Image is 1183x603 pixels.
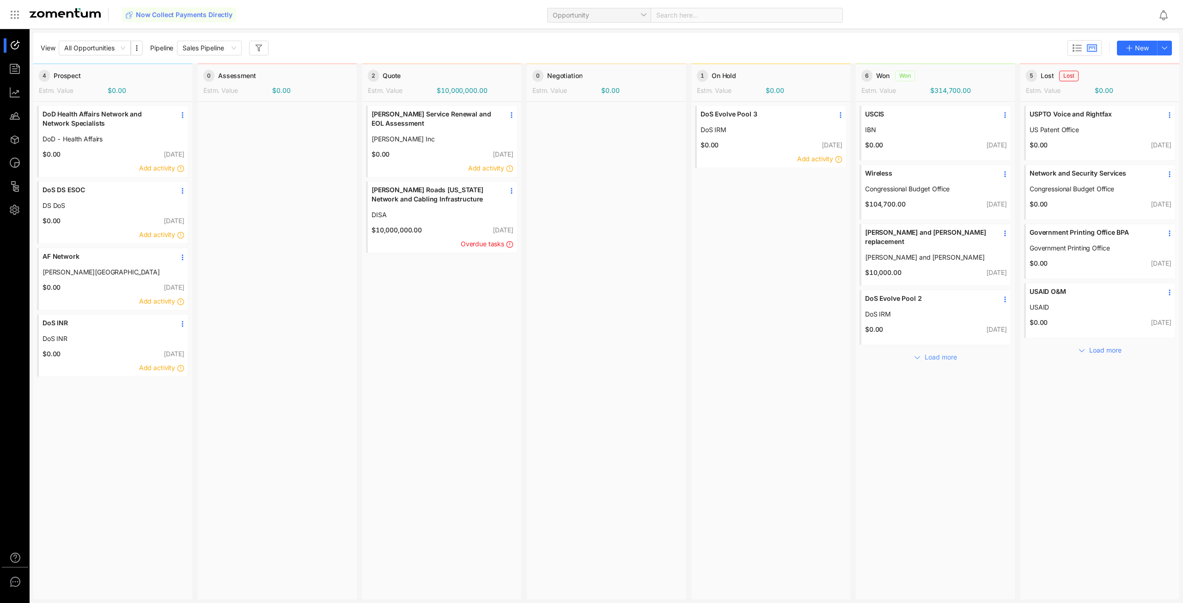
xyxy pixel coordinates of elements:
span: Overdue tasks [461,240,504,248]
div: Notifications [1158,4,1177,25]
a: DoS IRM [701,125,825,134]
span: [DATE] [493,226,513,234]
span: DoS Evolve Pool 3 [701,110,825,119]
span: [DATE] [986,200,1007,208]
span: 2 [368,70,379,82]
a: DoS Evolve Pool 2 [865,294,989,310]
span: 5 [1026,70,1037,82]
a: DISA [372,210,496,219]
span: $0.00 [368,150,390,159]
span: IBN [865,125,989,134]
span: All Opportunities [64,41,125,55]
span: Opportunity [553,8,646,22]
div: Network and Security ServicesCongressional Budget Office$0.00[DATE] [1024,164,1176,220]
button: Load more [1069,342,1130,357]
span: [DATE] [164,350,184,358]
span: [DATE] [1151,318,1171,326]
span: $10,000.00 [861,268,902,277]
span: $0.00 [766,86,784,95]
span: 0 [532,70,543,82]
a: [PERSON_NAME] Roads [US_STATE] Network and Cabling Infrastructure [372,185,496,210]
span: Load more [1089,345,1122,355]
div: [PERSON_NAME] and [PERSON_NAME] replacement[PERSON_NAME] and [PERSON_NAME]$10,000.00[DATE] [860,224,1011,286]
span: Add activity [139,297,175,305]
div: AF Network[PERSON_NAME][GEOGRAPHIC_DATA]$0.00[DATE]Add activity [37,248,189,311]
div: USPTO Voice and RightfaxUS Patent Office$0.00[DATE] [1024,105,1176,161]
span: DoS Evolve Pool 2 [865,294,989,303]
span: Negotiation [547,71,582,80]
span: Congressional Budget Office [865,184,989,194]
div: WirelessCongressional Budget Office$104,700.00[DATE] [860,164,1011,220]
span: $0.00 [108,86,126,95]
a: Wireless [865,169,989,184]
span: Wireless [865,169,989,178]
span: $10,000,000.00 [368,225,422,235]
span: On Hold [712,71,736,80]
div: [PERSON_NAME] Service Renewal and EOL Assessment[PERSON_NAME] Inc$0.00[DATE]Add activity [366,105,518,177]
span: DoS DS ESOC [43,185,167,195]
button: Now Collect Payments Directly [122,7,236,22]
span: Sales Pipeline [183,41,236,55]
span: Assessment [218,71,256,80]
span: $0.00 [1026,318,1048,327]
span: [PERSON_NAME] Service Renewal and EOL Assessment [372,110,496,128]
span: $0.00 [39,349,61,359]
span: [DATE] [1151,141,1171,149]
span: DoD Health Affairs Network and Network Specialists [43,110,167,128]
span: [DATE] [986,141,1007,149]
button: Load more [905,349,966,364]
span: $0.00 [861,140,883,150]
span: $10,000,000.00 [437,86,487,95]
span: Add activity [139,231,175,238]
span: [DATE] [986,325,1007,333]
a: [PERSON_NAME] Service Renewal and EOL Assessment [372,110,496,134]
a: DoD Health Affairs Network and Network Specialists [43,110,167,134]
span: $0.00 [601,86,619,95]
span: $0.00 [697,140,719,150]
span: Estm. Value [39,86,73,94]
a: USPTO Voice and Rightfax [1030,110,1154,125]
a: USCIS [865,110,989,125]
span: $0.00 [1026,259,1048,268]
img: Zomentum Logo [30,8,101,18]
a: [PERSON_NAME][GEOGRAPHIC_DATA] [43,268,167,277]
div: USAID O&MUSAID$0.00[DATE] [1024,283,1176,338]
a: Network and Security Services [1030,169,1154,184]
span: Won [876,71,890,80]
span: Now Collect Payments Directly [136,10,232,19]
a: USAID [1030,303,1154,312]
span: [PERSON_NAME] and [PERSON_NAME] [865,253,989,262]
span: USPTO Voice and Rightfax [1030,110,1154,119]
span: [PERSON_NAME] and [PERSON_NAME] replacement [865,228,989,246]
span: 1 [697,70,708,82]
div: DoS Evolve Pool 2DoS IRM$0.00[DATE] [860,290,1011,345]
span: [DATE] [164,283,184,291]
span: Estm. Value [697,86,731,94]
a: [PERSON_NAME] Inc [372,134,496,144]
span: DoS INR [43,318,167,328]
a: USAID O&M [1030,287,1154,303]
a: DoS INR [43,318,167,334]
span: [DATE] [164,150,184,158]
span: Estm. Value [861,86,896,94]
div: DoD Health Affairs Network and Network SpecialistsDoD - Health Affairs$0.00[DATE]Add activity [37,105,189,177]
a: DoS DS ESOC [43,185,167,201]
span: [DATE] [822,141,842,149]
div: [PERSON_NAME] Roads [US_STATE] Network and Cabling InfrastructureDISA$10,000,000.00[DATE]Overdue ... [366,181,518,253]
a: DS DoS [43,201,167,210]
a: AF Network [43,252,167,268]
span: $0.00 [39,216,61,225]
span: Quote [383,71,401,80]
a: DoS IRM [865,310,989,319]
span: $0.00 [1095,86,1113,95]
span: Estm. Value [368,86,402,94]
span: $0.00 [39,150,61,159]
span: Congressional Budget Office [1030,184,1154,194]
span: [DATE] [1151,259,1171,267]
span: Estm. Value [203,86,238,94]
span: [DATE] [493,150,513,158]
